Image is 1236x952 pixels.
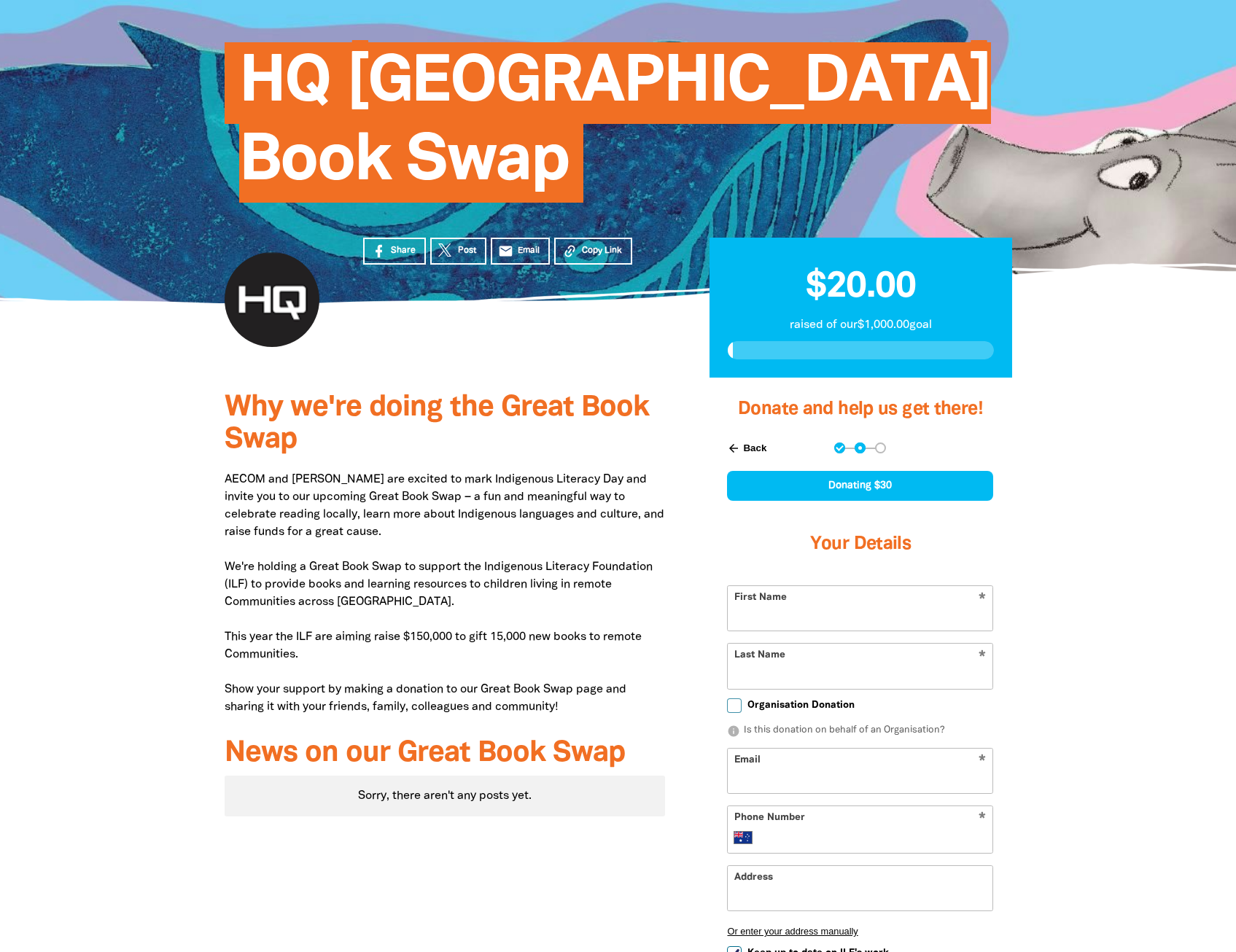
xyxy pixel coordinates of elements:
[554,238,632,265] button: Copy Link
[498,243,513,259] i: email
[747,698,855,712] span: Organisation Donation
[727,698,742,713] input: Organisation Donation
[225,738,666,770] h3: News on our Great Book Swap
[225,776,666,816] div: Paginated content
[738,401,983,418] span: Donate and help us get there!
[518,244,540,257] span: Email
[727,926,993,937] button: Or enter your address manually
[727,471,993,501] div: Donating $30
[727,724,993,738] p: Is this donation on behalf of an Organisation?
[239,53,991,203] span: HQ [GEOGRAPHIC_DATA] Book Swap
[430,238,486,265] a: Post
[979,812,986,826] i: Required
[363,238,426,265] a: Share
[875,442,886,453] button: Navigate to step 3 of 3 to enter your payment details
[855,442,866,453] button: Navigate to step 2 of 3 to enter your details
[491,238,551,265] a: emailEmail
[728,316,994,334] p: raised of our $1,000.00 goal
[225,394,649,453] span: Why we're doing the Great Book Swap
[458,244,476,257] span: Post
[721,436,772,461] button: Back
[582,244,622,257] span: Copy Link
[727,442,740,455] i: arrow_back
[806,270,916,304] span: $20.00
[391,244,416,257] span: Share
[834,442,845,453] button: Navigate to step 1 of 3 to enter your donation amount
[727,725,740,738] i: info
[225,471,666,716] p: AECOM and [PERSON_NAME] are excited to mark Indigenous Literacy Day and invite you to our upcomin...
[225,776,666,816] div: Sorry, there aren't any posts yet.
[727,515,993,574] h3: Your Details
